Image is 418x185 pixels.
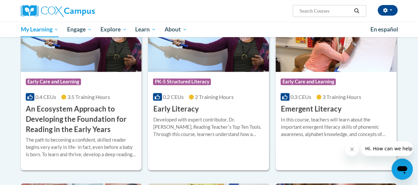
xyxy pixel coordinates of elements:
span: Early Care and Learning [281,78,336,85]
span: En español [370,26,398,33]
img: Course Logo [276,4,397,72]
div: Developed with expert contributor, Dr. [PERSON_NAME], Reading Teacherʹs Top Ten Tools. Through th... [153,116,264,138]
input: Search Courses [299,7,352,15]
button: Search [352,7,361,15]
a: En español [366,23,402,36]
a: Cox Campus [21,5,140,17]
a: Engage [63,22,96,37]
span: 2 Training Hours [195,94,234,100]
a: Course LogoPK-5 Structured Literacy0.2 CEUs2 Training Hours Early LiteracyDeveloped with expert c... [148,4,269,170]
a: Explore [96,22,131,37]
span: Early Care and Learning [26,78,81,85]
img: Cox Campus [21,5,95,17]
span: PK-5 Structured Literacy [153,78,211,85]
div: In this course, teachers will learn about the important emergent literacy skills of phonemic awar... [281,116,392,138]
iframe: Close message [345,143,359,156]
a: My Learning [17,22,63,37]
span: 0.4 CEUs [35,94,56,100]
span: 3 Training Hours [323,94,361,100]
button: Account Settings [378,5,398,16]
span: Learn [135,25,156,33]
a: About [160,22,191,37]
div: Main menu [16,22,402,37]
iframe: Button to launch messaging window [392,159,413,180]
a: Learn [131,22,160,37]
h3: Early Literacy [153,104,199,114]
iframe: Message from company [361,141,413,156]
img: Course Logo [21,4,142,72]
a: Course LogoEarly Care and Learning0.3 CEUs3 Training Hours Emergent LiteracyIn this course, teach... [276,4,397,170]
span: 0.3 CEUs [290,94,311,100]
span: Engage [67,25,92,33]
span: 0.2 CEUs [163,94,184,100]
img: Course Logo [148,4,269,72]
a: Course LogoEarly Care and Learning0.4 CEUs3.5 Training Hours An Ecosystem Approach to Developing ... [21,4,142,170]
span: 3.5 Training Hours [67,94,110,100]
span: My Learning [20,25,58,33]
span: About [165,25,187,33]
div: The path to becoming a confident, skilled reader begins very early in life- in fact, even before ... [26,136,137,158]
span: Explore [100,25,127,33]
h3: An Ecosystem Approach to Developing the Foundation for Reading in the Early Years [26,104,137,134]
span: Hi. How can we help? [4,5,54,10]
h3: Emergent Literacy [281,104,341,114]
